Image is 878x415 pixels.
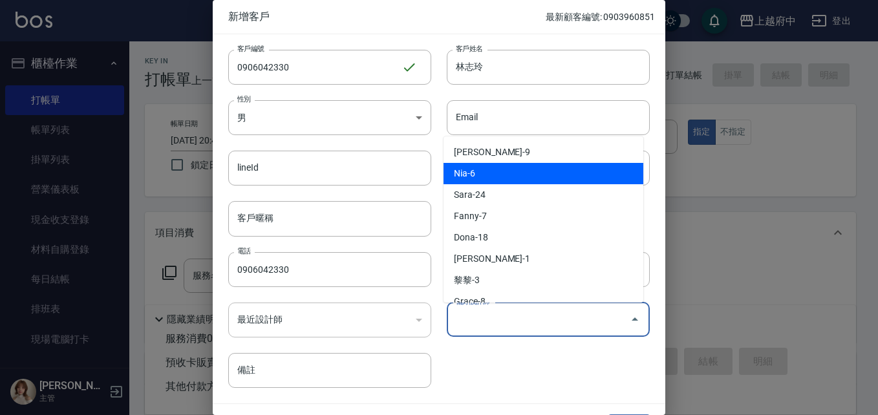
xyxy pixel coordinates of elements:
div: 男 [228,100,431,135]
li: Nia-6 [444,163,643,184]
li: Grace-8 [444,291,643,312]
label: 電話 [237,246,251,256]
li: Fanny-7 [444,206,643,227]
li: [PERSON_NAME]-9 [444,142,643,163]
button: Close [625,309,645,330]
li: Dona-18 [444,227,643,248]
label: 偏好設計師 [456,297,489,306]
label: 客戶編號 [237,44,264,54]
span: 新增客戶 [228,10,546,23]
p: 最新顧客編號: 0903960851 [546,10,655,24]
li: Sara-24 [444,184,643,206]
li: [PERSON_NAME]-1 [444,248,643,270]
li: 黎黎-3 [444,270,643,291]
label: 客戶姓名 [456,44,483,54]
label: 性別 [237,94,251,104]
